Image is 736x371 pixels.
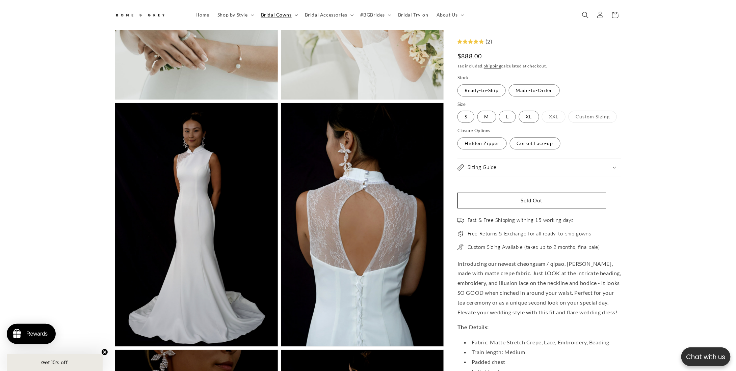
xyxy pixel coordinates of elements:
summary: About Us [432,8,467,22]
div: (2) [484,37,493,47]
strong: The Details: [457,324,489,330]
a: 4306338 [PERSON_NAME] [DATE] We had an enjoyable and comfortable time trying on dresses at Bone a... [102,36,201,235]
legend: Stock [457,75,470,81]
label: S [457,111,474,123]
button: Close teaser [101,349,108,355]
span: Free Returns & Exchange for all ready-to-ship gowns [468,230,591,237]
summary: Bridal Gowns [257,8,301,22]
img: needle.png [457,244,464,251]
span: Shop by Style [217,12,248,18]
a: Home [192,8,213,22]
div: Rewards [26,331,48,337]
p: Chat with us [681,352,731,362]
div: We had an enjoyable and comfortable time trying on dresses at Bone and Grey with Joy! [PERSON_NAM... [107,186,195,232]
label: Hidden Zipper [457,137,507,149]
label: XL [519,111,539,123]
label: Made-to-Order [509,84,560,96]
img: exchange_2.png [457,230,464,237]
span: Get 10% off [42,359,68,366]
label: XXL [542,111,566,123]
label: L [499,111,516,123]
button: Sold Out [457,193,606,208]
summary: Bridal Accessories [301,8,357,22]
span: $888.00 [457,52,482,61]
div: [PERSON_NAME] [5,167,50,174]
div: Get 10% offClose teaser [7,354,103,371]
li: Fabric: Matte Stretch Crepe, Lace, Embroidery, Beading [464,338,621,347]
img: 4306367 [2,36,97,163]
div: [PERSON_NAME] [107,167,152,174]
div: [DATE] [182,167,195,174]
legend: Size [457,101,467,108]
summary: Search [578,7,593,22]
span: #BGBrides [361,12,385,18]
label: Ready-to-Ship [457,84,506,96]
li: Padded chest [464,357,621,367]
div: [DATE] [80,167,94,174]
div: Tax included. calculated at checkout. [457,63,621,69]
span: About Us [437,12,458,18]
a: Bone and Grey Bridal [112,7,185,23]
img: 4306338 [104,36,199,163]
span: Custom Sizing Available (takes up to 2 months, final sale) [468,244,600,251]
a: Bridal Try-on [394,8,432,22]
span: Bridal Gowns [261,12,292,18]
span: Home [196,12,209,18]
summary: #BGBrides [357,8,394,22]
label: Custom Sizing [569,111,617,123]
li: Train length: Medium [464,347,621,357]
h2: Sizing Guide [468,164,497,171]
summary: Sizing Guide [457,159,621,176]
a: Shipping [484,63,501,68]
img: Bone and Grey Bridal [115,9,165,21]
span: Bridal Try-on [398,12,428,18]
button: Open chatbox [681,347,731,366]
div: I went to the cosy studio located at [GEOGRAPHIC_DATA] for my first try-on session. [PERSON_NAME]... [5,186,94,232]
button: Write a review [462,12,506,24]
label: M [477,111,496,123]
p: Introducing our newest cheongsam / qipao, [PERSON_NAME], made with matte crepe fabric. Just LOOK ... [457,259,621,317]
summary: Shop by Style [213,8,257,22]
span: Bridal Accessories [305,12,347,18]
span: Fast & Free Shipping withing 15 working days [468,217,574,224]
label: Corset Lace-up [510,137,560,149]
legend: Closure Options [457,127,491,134]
